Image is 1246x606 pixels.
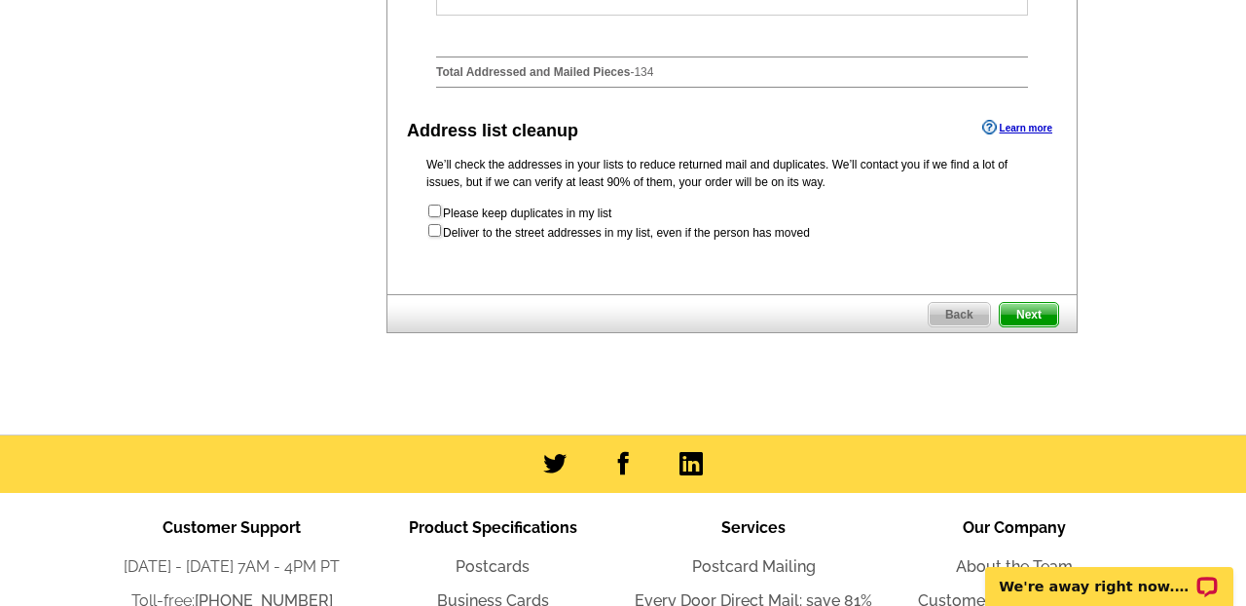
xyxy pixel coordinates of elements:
a: Learn more [982,120,1052,135]
div: Address list cleanup [407,118,578,144]
a: Postcards [456,557,530,576]
strong: Total Addressed and Mailed Pieces [436,65,630,79]
p: We’ll check the addresses in your lists to reduce returned mail and duplicates. We’ll contact you... [426,156,1038,191]
span: Customer Support [163,518,301,537]
iframe: LiveChat chat widget [972,545,1246,606]
a: Postcard Mailing [692,557,816,576]
li: [DATE] - [DATE] 7AM - 4PM PT [101,555,362,579]
span: Services [721,518,786,537]
span: Back [929,303,990,326]
form: Please keep duplicates in my list Deliver to the street addresses in my list, even if the person ... [426,203,1038,242]
a: About the Team [956,557,1073,576]
span: Product Specifications [409,518,577,537]
span: Our Company [963,518,1066,537]
a: Back [928,302,991,327]
span: Next [1000,303,1058,326]
span: 134 [634,65,653,79]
